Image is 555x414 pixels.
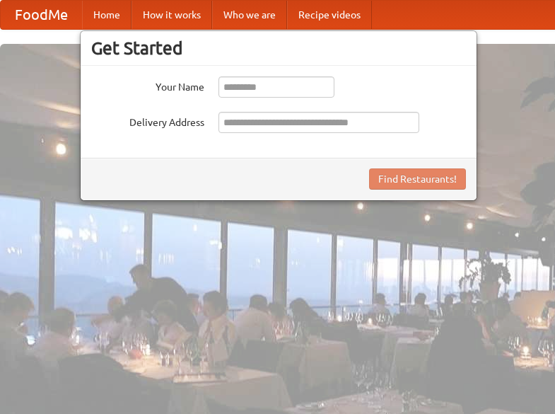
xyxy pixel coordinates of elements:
[1,1,82,29] a: FoodMe
[132,1,212,29] a: How it works
[91,76,204,94] label: Your Name
[82,1,132,29] a: Home
[287,1,372,29] a: Recipe videos
[91,112,204,130] label: Delivery Address
[91,38,466,59] h3: Get Started
[369,168,466,190] button: Find Restaurants!
[212,1,287,29] a: Who we are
